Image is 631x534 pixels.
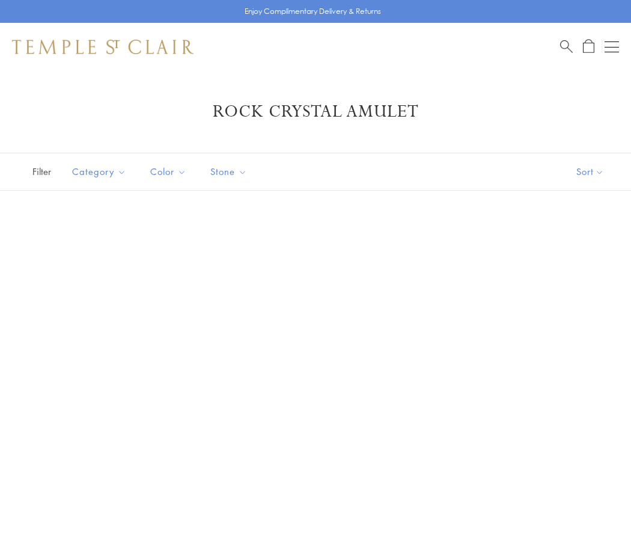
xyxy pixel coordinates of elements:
[141,158,195,185] button: Color
[549,153,631,190] button: Show sort by
[12,40,194,54] img: Temple St. Clair
[560,39,573,54] a: Search
[204,164,256,179] span: Stone
[66,164,135,179] span: Category
[245,5,381,17] p: Enjoy Complimentary Delivery & Returns
[605,40,619,54] button: Open navigation
[63,158,135,185] button: Category
[144,164,195,179] span: Color
[583,39,594,54] a: Open Shopping Bag
[201,158,256,185] button: Stone
[30,101,601,123] h1: Rock Crystal Amulet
